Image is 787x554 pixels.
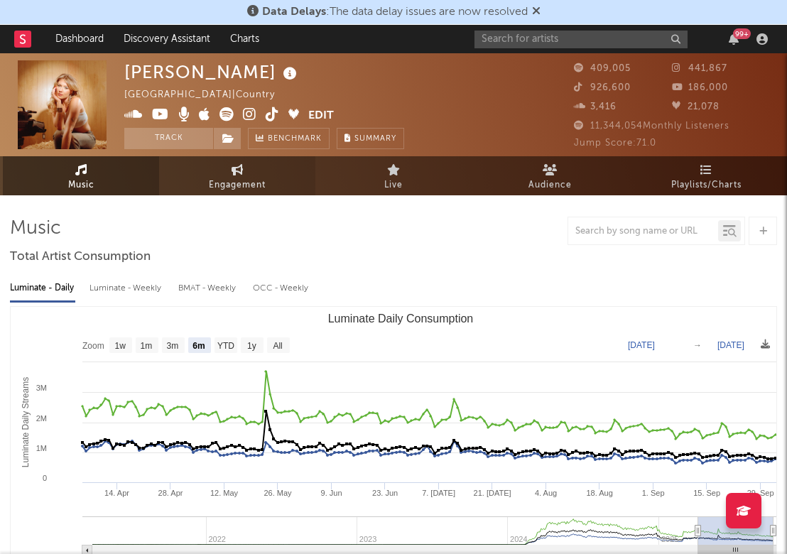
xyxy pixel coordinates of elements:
a: Engagement [159,156,315,195]
text: 14. Apr [104,489,129,497]
text: 1m [141,341,153,351]
a: Dashboard [45,25,114,53]
div: Luminate - Daily [10,276,75,300]
span: Jump Score: 71.0 [574,138,656,148]
span: Music [68,177,94,194]
button: Track [124,128,213,149]
text: 6m [192,341,205,351]
span: 926,600 [574,83,631,92]
span: Live [384,177,403,194]
span: Dismiss [532,6,541,18]
text: 21. [DATE] [474,489,511,497]
text: All [273,341,282,351]
text: 1w [115,341,126,351]
text: 4. Aug [535,489,557,497]
span: 441,867 [672,64,727,73]
span: 186,000 [672,83,728,92]
div: BMAT - Weekly [178,276,239,300]
span: Total Artist Consumption [10,249,151,266]
text: 1. Sep [642,489,665,497]
a: Audience [472,156,628,195]
input: Search for artists [474,31,688,48]
a: Playlists/Charts [628,156,784,195]
a: Benchmark [248,128,330,149]
text: [DATE] [717,340,744,350]
text: → [693,340,702,350]
a: Discovery Assistant [114,25,220,53]
text: 2M [36,414,47,423]
text: 9. Jun [321,489,342,497]
text: 26. May [264,489,292,497]
span: Engagement [209,177,266,194]
text: 28. Apr [158,489,183,497]
text: 23. Jun [372,489,398,497]
text: 1M [36,444,47,452]
text: 18. Aug [586,489,612,497]
text: 3m [167,341,179,351]
span: 409,005 [574,64,631,73]
div: Luminate - Weekly [89,276,164,300]
span: Audience [528,177,572,194]
button: Summary [337,128,404,149]
div: OCC - Weekly [253,276,310,300]
span: 11,344,054 Monthly Listeners [574,121,729,131]
text: 12. May [210,489,239,497]
text: 0 [43,474,47,482]
text: [DATE] [628,340,655,350]
input: Search by song name or URL [568,226,718,237]
text: 1y [247,341,256,351]
div: [PERSON_NAME] [124,60,300,84]
text: Luminate Daily Consumption [328,313,474,325]
div: 99 + [733,28,751,39]
text: 7. [DATE] [422,489,455,497]
button: 99+ [729,33,739,45]
a: Music [3,156,159,195]
span: 3,416 [574,102,617,112]
text: 29. Sep [747,489,774,497]
span: Data Delays [262,6,326,18]
span: Benchmark [268,131,322,148]
text: Zoom [82,341,104,351]
div: [GEOGRAPHIC_DATA] | Country [124,87,291,104]
button: Edit [308,107,334,125]
a: Charts [220,25,269,53]
span: Playlists/Charts [671,177,742,194]
text: YTD [217,341,234,351]
text: Luminate Daily Streams [21,377,31,467]
span: 21,078 [672,102,720,112]
text: 15. Sep [693,489,720,497]
text: 3M [36,384,47,392]
a: Live [315,156,472,195]
span: Summary [354,135,396,143]
span: : The data delay issues are now resolved [262,6,528,18]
